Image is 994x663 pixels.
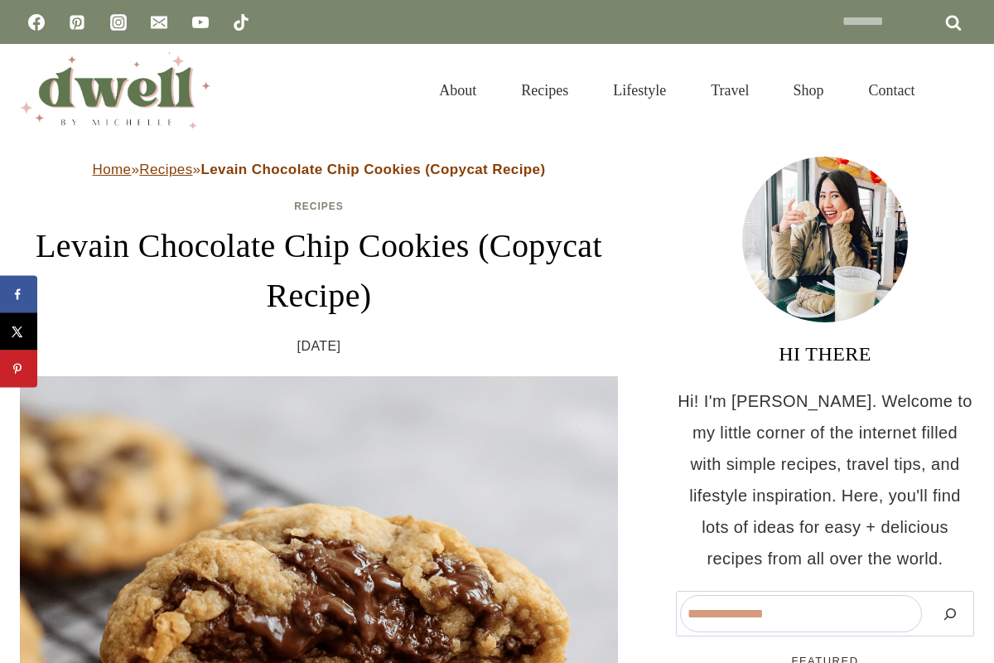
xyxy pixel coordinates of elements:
[20,221,618,321] h1: Levain Chocolate Chip Cookies (Copycat Recipe)
[930,595,970,632] button: Search
[93,162,132,177] a: Home
[102,6,135,39] a: Instagram
[139,162,192,177] a: Recipes
[294,201,344,212] a: Recipes
[676,339,974,369] h3: HI THERE
[417,61,499,119] a: About
[591,61,688,119] a: Lifestyle
[184,6,217,39] a: YouTube
[688,61,771,119] a: Travel
[946,76,974,104] button: View Search Form
[676,385,974,574] p: Hi! I'm [PERSON_NAME]. Welcome to my little corner of the internet filled with simple recipes, tr...
[93,162,546,177] span: » »
[200,162,545,177] strong: Levain Chocolate Chip Cookies (Copycat Recipe)
[20,6,53,39] a: Facebook
[847,61,938,119] a: Contact
[499,61,591,119] a: Recipes
[417,61,938,119] nav: Primary Navigation
[142,6,176,39] a: Email
[771,61,847,119] a: Shop
[297,334,341,359] time: [DATE]
[20,52,210,128] img: DWELL by michelle
[60,6,94,39] a: Pinterest
[224,6,258,39] a: TikTok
